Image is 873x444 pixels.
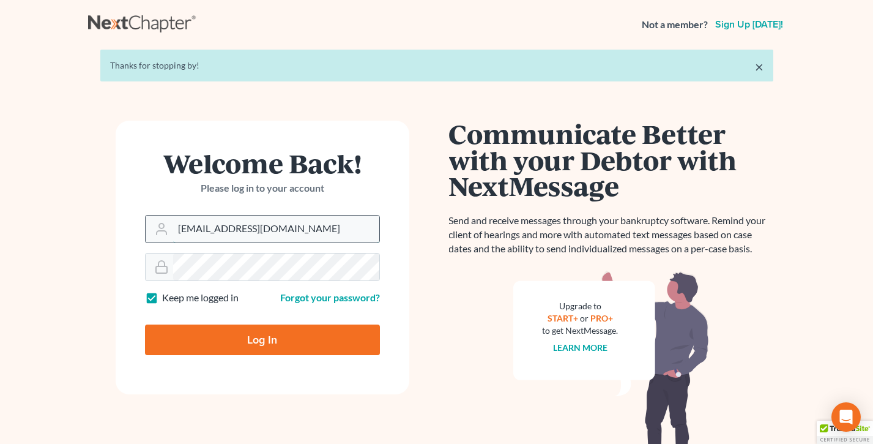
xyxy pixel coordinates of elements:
[642,18,708,32] strong: Not a member?
[145,181,380,195] p: Please log in to your account
[713,20,786,29] a: Sign up [DATE]!
[145,150,380,176] h1: Welcome Back!
[543,300,619,312] div: Upgrade to
[755,59,763,74] a: ×
[543,325,619,337] div: to get NextMessage.
[580,313,589,323] span: or
[173,216,379,243] input: Email Address
[145,325,380,355] input: Log In
[817,421,873,444] div: TrustedSite Certified
[280,292,380,303] a: Forgot your password?
[548,313,578,323] a: START+
[110,59,763,72] div: Thanks for stopping by!
[831,402,861,432] div: Open Intercom Messenger
[449,121,773,199] h1: Communicate Better with your Debtor with NextMessage
[162,291,239,305] label: Keep me logged in
[553,342,607,353] a: Learn more
[449,214,773,256] p: Send and receive messages through your bankruptcy software. Remind your client of hearings and mo...
[590,313,613,323] a: PRO+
